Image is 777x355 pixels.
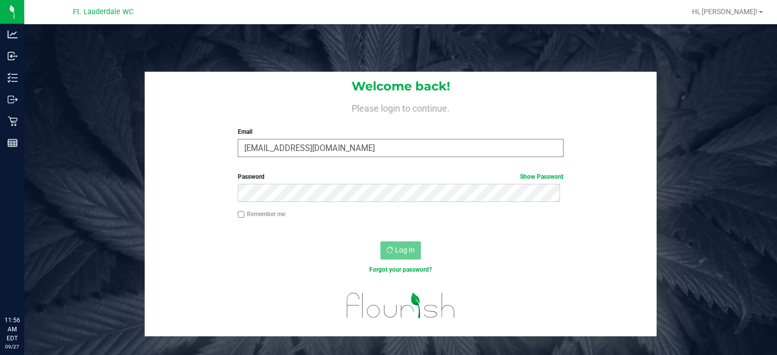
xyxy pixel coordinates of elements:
inline-svg: Analytics [8,29,18,39]
span: Hi, [PERSON_NAME]! [692,8,758,16]
a: Show Password [520,173,564,180]
h4: Please login to continue. [145,101,657,113]
span: Log In [395,246,415,254]
inline-svg: Inventory [8,73,18,83]
a: Forgot your password? [369,266,432,273]
span: Ft. Lauderdale WC [73,8,134,16]
img: flourish_logo.svg [337,285,465,326]
inline-svg: Reports [8,138,18,148]
input: Remember me [238,211,245,218]
p: 11:56 AM EDT [5,316,20,343]
button: Log In [380,241,421,260]
label: Remember me [238,210,285,219]
inline-svg: Inbound [8,51,18,61]
inline-svg: Outbound [8,94,18,105]
p: 09/27 [5,343,20,350]
inline-svg: Retail [8,116,18,126]
h1: Welcome back! [145,80,657,93]
span: Password [238,173,265,180]
label: Email [238,127,564,136]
